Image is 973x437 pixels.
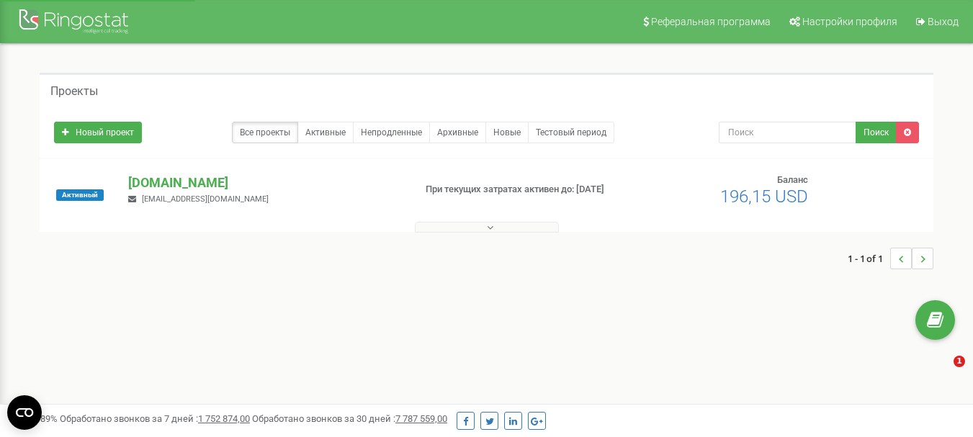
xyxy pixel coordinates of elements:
[128,174,402,192] p: [DOMAIN_NAME]
[856,122,897,143] button: Поиск
[429,122,486,143] a: Архивные
[54,122,142,143] a: Новый проект
[56,189,104,201] span: Активный
[802,16,897,27] span: Настройки профиля
[426,183,626,197] p: При текущих затратах активен до: [DATE]
[142,194,269,204] span: [EMAIL_ADDRESS][DOMAIN_NAME]
[353,122,430,143] a: Непродленные
[297,122,354,143] a: Активные
[777,174,808,185] span: Баланс
[485,122,529,143] a: Новые
[651,16,771,27] span: Реферальная программа
[924,356,959,390] iframe: Intercom live chat
[719,122,856,143] input: Поиск
[252,413,447,424] span: Обработано звонков за 30 дней :
[60,413,250,424] span: Обработано звонков за 7 дней :
[7,395,42,430] button: Open CMP widget
[848,233,933,284] nav: ...
[848,248,890,269] span: 1 - 1 of 1
[50,85,98,98] h5: Проекты
[395,413,447,424] u: 7 787 559,00
[198,413,250,424] u: 1 752 874,00
[720,186,808,207] span: 196,15 USD
[528,122,614,143] a: Тестовый период
[928,16,959,27] span: Выход
[954,356,965,367] span: 1
[232,122,298,143] a: Все проекты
